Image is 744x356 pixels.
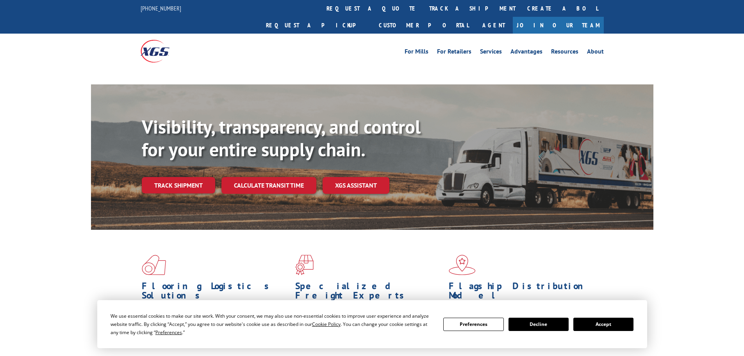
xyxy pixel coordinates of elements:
[405,48,428,57] a: For Mills
[221,177,316,194] a: Calculate transit time
[480,48,502,57] a: Services
[142,255,166,275] img: xgs-icon-total-supply-chain-intelligence-red
[260,17,373,34] a: Request a pickup
[449,255,476,275] img: xgs-icon-flagship-distribution-model-red
[295,255,314,275] img: xgs-icon-focused-on-flooring-red
[111,312,434,336] div: We use essential cookies to make our site work. With your consent, we may also use non-essential ...
[373,17,475,34] a: Customer Portal
[508,318,569,331] button: Decline
[141,4,181,12] a: [PHONE_NUMBER]
[513,17,604,34] a: Join Our Team
[573,318,633,331] button: Accept
[97,300,647,348] div: Cookie Consent Prompt
[142,177,215,193] a: Track shipment
[142,114,421,161] b: Visibility, transparency, and control for your entire supply chain.
[155,329,182,336] span: Preferences
[295,281,443,304] h1: Specialized Freight Experts
[312,321,341,327] span: Cookie Policy
[323,177,389,194] a: XGS ASSISTANT
[475,17,513,34] a: Agent
[510,48,542,57] a: Advantages
[551,48,578,57] a: Resources
[443,318,503,331] button: Preferences
[587,48,604,57] a: About
[142,281,289,304] h1: Flooring Logistics Solutions
[449,281,596,304] h1: Flagship Distribution Model
[437,48,471,57] a: For Retailers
